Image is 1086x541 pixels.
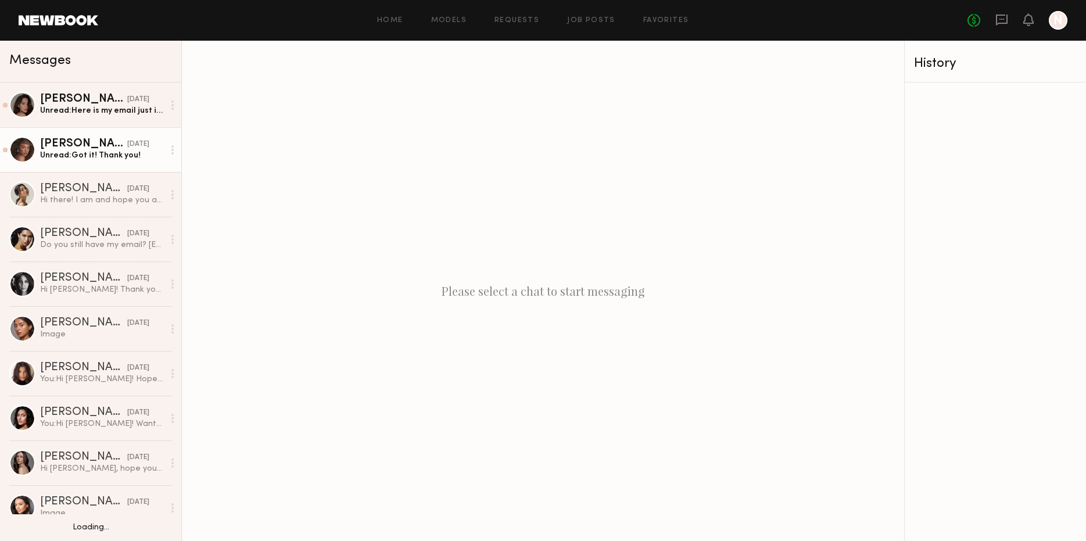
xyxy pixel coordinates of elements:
a: N [1049,11,1067,30]
div: [DATE] [127,318,149,329]
div: You: Hi [PERSON_NAME]! Hope you're well :) I'm Ela, creative producer for Act+Acre. We have an up... [40,374,164,385]
div: Hi there! I am and hope you are (: that sounds so fun, unfortunately I’m out of town for another ... [40,195,164,206]
div: [PERSON_NAME] [40,452,127,463]
div: [PERSON_NAME] [40,317,127,329]
div: Please select a chat to start messaging [182,41,904,541]
div: [DATE] [127,139,149,150]
div: Hi [PERSON_NAME], hope you are doing good! Thank you for reaching out and thank you for interest.... [40,463,164,474]
div: [DATE] [127,363,149,374]
a: Home [377,17,403,24]
div: [PERSON_NAME] [40,407,127,418]
a: Job Posts [567,17,615,24]
div: [PERSON_NAME] [40,228,127,239]
div: Unread: Here is my email just in case: [EMAIL_ADDRESS][DOMAIN_NAME] [40,105,164,116]
div: [DATE] [127,184,149,195]
div: [DATE] [127,228,149,239]
a: Favorites [643,17,689,24]
div: [PERSON_NAME] [40,273,127,284]
div: [PERSON_NAME] [40,138,127,150]
div: You: Hi [PERSON_NAME]! Wanted to follow up here :) [40,418,164,429]
div: Hi [PERSON_NAME]! Thank you so much for reaching out. Im holding for a job right now and waiting ... [40,284,164,295]
div: Image [40,508,164,519]
div: [DATE] [127,497,149,508]
div: [DATE] [127,273,149,284]
div: [PERSON_NAME] [40,496,127,508]
div: History [914,57,1077,70]
div: Do you still have my email? [EMAIL_ADDRESS][DOMAIN_NAME] [40,239,164,250]
div: [PERSON_NAME] [40,183,127,195]
div: [DATE] [127,94,149,105]
a: Requests [494,17,539,24]
div: [DATE] [127,407,149,418]
div: [PERSON_NAME] [40,362,127,374]
span: Messages [9,54,71,67]
div: [PERSON_NAME] [40,94,127,105]
div: [DATE] [127,452,149,463]
div: Image [40,329,164,340]
div: Unread: Got it! Thank you! [40,150,164,161]
a: Models [431,17,467,24]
